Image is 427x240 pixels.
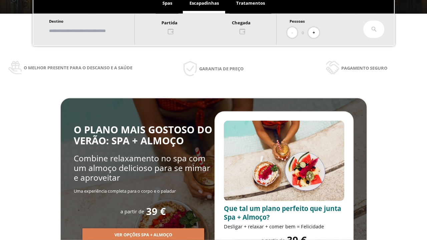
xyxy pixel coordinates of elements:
[74,123,212,147] span: O PLANO MAIS GOSTOSO DO VERÃO: SPA + ALMOÇO
[199,65,244,72] span: Garantia de preço
[120,208,144,215] span: a partir de
[308,27,319,38] button: +
[224,223,324,230] span: Desligar + relaxar + comer bem = Felicidade
[146,206,166,217] span: 39 €
[82,232,204,238] a: Ver opções Spa + Almoço
[49,19,63,24] span: Destino
[224,121,344,201] img: promo-sprunch.ElVl7oUD.webp
[24,64,132,71] span: O melhor presente para o descanso e a saúde
[287,27,297,38] button: -
[224,204,341,222] span: Que tal um plano perfeito que junta Spa + Almoço?
[74,188,176,194] span: Uma experiência completa para o corpo e o paladar
[341,64,387,72] span: Pagamento seguro
[114,232,172,238] span: Ver opções Spa + Almoço
[290,19,305,24] span: Pessoas
[302,29,304,36] span: 0
[74,153,210,183] span: Combine relaxamento no spa com um almoço delicioso para se mimar e aproveitar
